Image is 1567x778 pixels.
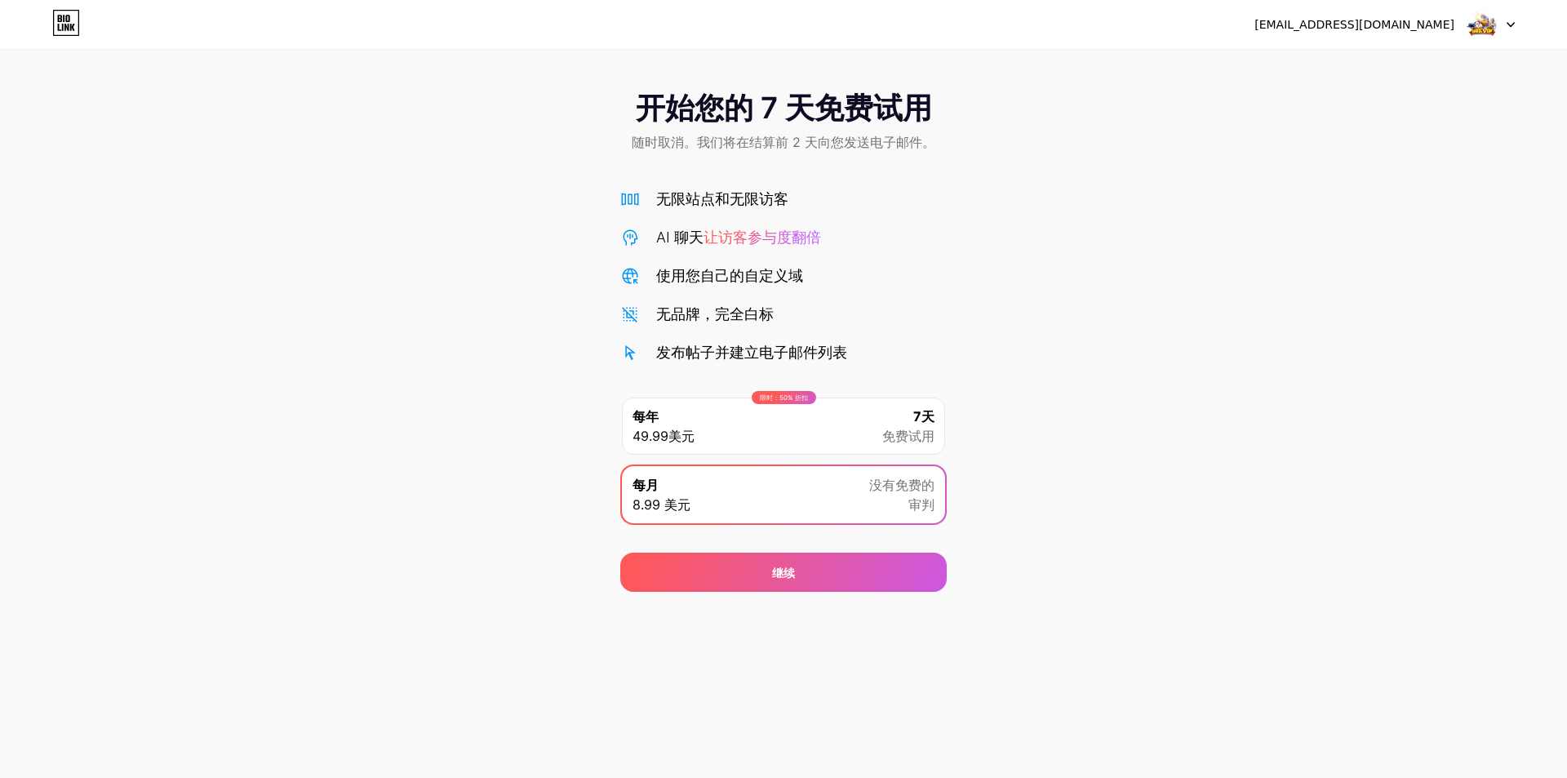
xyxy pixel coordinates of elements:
font: AI 聊天 [656,229,704,246]
font: 继续 [772,566,795,580]
font: [EMAIL_ADDRESS][DOMAIN_NAME] [1254,18,1454,31]
font: 使用您自己的自定义域 [656,267,803,284]
img: h03slotgacor [1467,9,1498,40]
font: 无品牌，完全白标 [656,305,774,322]
font: 限时：50% 折扣 [760,393,808,402]
font: 开始您的 7 天免费试用 [636,90,932,126]
font: 8.99 美元 [633,496,690,513]
font: 让访客参与度翻倍 [704,229,821,246]
font: 审判 [908,496,934,513]
font: 49.99美元 [633,428,695,444]
font: 每年 [633,408,659,425]
font: 随时取消。我们将在结算前 2 天向您发送电子邮件。 [632,134,935,150]
font: 每月 [633,477,659,493]
font: 7天 [913,408,934,425]
font: 发布帖子并建立电子邮件列表 [656,344,847,361]
font: 免费试用 [882,428,934,444]
font: 无限站点和无限访客 [656,190,788,207]
font: 没有免费的 [869,477,934,493]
